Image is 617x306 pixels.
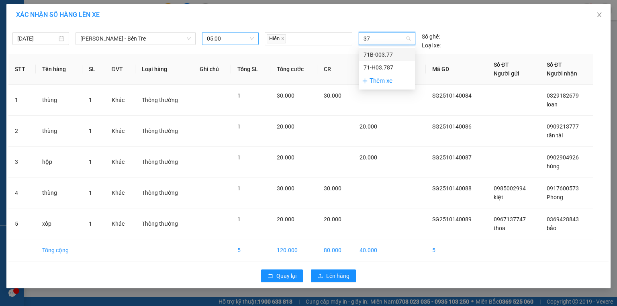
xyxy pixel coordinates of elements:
span: Hồ Chí Minh - Bến Tre [80,33,191,45]
span: hùng [547,163,560,169]
div: 71-H03.787 [364,63,410,72]
span: Loại xe: [422,41,441,50]
th: Mã GD [426,54,487,85]
span: Người gửi [494,70,519,77]
span: Quay lại [276,271,296,280]
td: 5 [231,239,270,261]
td: 5 [426,239,487,261]
span: 1 [237,92,241,99]
span: XÁC NHẬN SỐ HÀNG LÊN XE [16,11,100,18]
span: SG2510140089 [432,216,472,222]
span: 1 [89,190,92,196]
td: 120.000 [270,239,317,261]
span: 0329182679 [547,92,579,99]
span: 30.000 [324,92,341,99]
span: 1 [237,123,241,130]
span: loan [547,101,558,108]
span: SG2510140087 [432,154,472,161]
span: plus [362,78,368,84]
td: 2 [8,116,36,147]
td: Khác [105,116,135,147]
td: thùng [36,116,82,147]
span: Lên hàng [326,271,349,280]
span: 1 [89,97,92,103]
th: SL [82,54,105,85]
td: 4 [8,177,36,208]
span: 0967137747 [494,216,526,222]
td: Khác [105,177,135,208]
span: 1 [237,185,241,192]
span: 1 [237,216,241,222]
span: 30.000 [277,185,294,192]
td: Khác [105,208,135,239]
span: SG2510140084 [432,92,472,99]
td: 3 [8,147,36,177]
span: 30.000 [324,185,341,192]
span: 05:00 [207,33,254,45]
span: 20.000 [277,216,294,222]
td: Khác [105,85,135,116]
span: Phong [547,194,563,200]
span: 1 [89,159,92,165]
td: Khác [105,147,135,177]
td: Thông thường [135,208,193,239]
td: hộp [36,147,82,177]
td: 5 [8,208,36,239]
span: SG2510140086 [432,123,472,130]
div: 71B-003.77 [359,48,415,61]
span: close [596,12,603,18]
td: xốp [36,208,82,239]
span: 1 [89,128,92,134]
span: upload [317,273,323,279]
button: rollbackQuay lại [261,269,303,282]
span: Số ĐT [547,61,562,68]
span: kiệt [494,194,503,200]
input: 15/10/2025 [17,34,57,43]
td: thùng [36,85,82,116]
span: down [186,36,191,41]
button: Close [588,4,611,27]
span: 20.000 [360,123,377,130]
th: Tổng cước [270,54,317,85]
th: Tổng SL [231,54,270,85]
button: uploadLên hàng [311,269,356,282]
div: Thêm xe [359,74,415,88]
div: 71-H03.787 [359,61,415,74]
span: Số ĐT [494,61,509,68]
td: Thông thường [135,116,193,147]
th: Tên hàng [36,54,82,85]
span: 0902904926 [547,154,579,161]
span: 1 [89,220,92,227]
div: 71B-003.77 [364,50,410,59]
span: 1 [237,154,241,161]
span: Hiến [267,34,286,43]
td: 80.000 [317,239,353,261]
td: 40.000 [353,239,389,261]
span: 30.000 [277,92,294,99]
td: thùng [36,177,82,208]
td: Tổng cộng [36,239,82,261]
span: rollback [268,273,273,279]
th: STT [8,54,36,85]
td: Thông thường [135,177,193,208]
th: Ghi chú [193,54,231,85]
span: close [281,37,285,41]
span: 0985002994 [494,185,526,192]
th: CR [317,54,353,85]
th: ĐVT [105,54,135,85]
span: SG2510140088 [432,185,472,192]
span: 0369428843 [547,216,579,222]
span: 20.000 [277,123,294,130]
span: bảo [547,225,556,231]
td: Thông thường [135,85,193,116]
span: Số ghế: [422,32,440,41]
span: 20.000 [324,216,341,222]
span: 20.000 [360,154,377,161]
span: 0917600573 [547,185,579,192]
th: Loại hàng [135,54,193,85]
td: Thông thường [135,147,193,177]
span: Người nhận [547,70,577,77]
span: 20.000 [277,154,294,161]
span: thoa [494,225,505,231]
td: 1 [8,85,36,116]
